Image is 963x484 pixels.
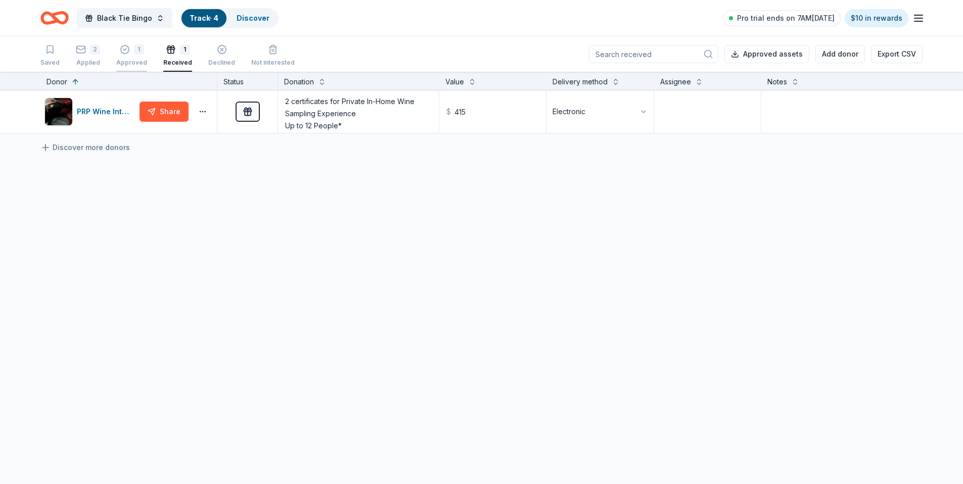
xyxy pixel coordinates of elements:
div: Donation [284,76,314,88]
div: Not interested [251,59,295,67]
span: Pro trial ends on 7AM[DATE] [737,12,835,24]
div: Assignee [660,76,691,88]
a: Discover more donors [40,141,130,154]
button: 1Received [163,40,192,72]
div: Value [445,76,464,88]
div: Donor [47,76,67,88]
div: Status [217,72,278,90]
textarea: 2 certificates for Private In-Home Wine Sampling Experience Up to 12 People* [279,91,438,132]
div: Delivery method [553,76,608,88]
a: Home [40,6,69,30]
button: Track· 4Discover [180,8,279,28]
button: Add donor [815,45,865,63]
button: Declined [208,40,235,72]
button: Approved assets [724,45,809,63]
div: 1 [134,44,144,55]
a: Pro trial ends on 7AM[DATE] [723,10,841,26]
span: Black Tie Bingo [97,12,152,24]
div: Notes [767,76,787,88]
a: Track· 4 [190,14,218,22]
button: 1Approved [116,40,147,72]
button: Export CSV [871,45,923,63]
a: Discover [237,14,269,22]
div: Declined [208,59,235,67]
input: Search received [589,45,718,63]
div: Saved [40,59,60,67]
div: 1 [180,44,190,55]
div: 2 [90,44,100,55]
div: Received [163,59,192,67]
button: 2Applied [76,40,100,72]
div: Applied [76,59,100,67]
button: Share [140,102,189,122]
a: $10 in rewards [845,9,908,27]
div: Approved [116,59,147,67]
button: Saved [40,40,60,72]
button: Not interested [251,40,295,72]
img: Image for PRP Wine International [45,98,72,125]
button: Black Tie Bingo [77,8,172,28]
button: Image for PRP Wine InternationalPRP Wine International [44,98,135,126]
div: PRP Wine International [77,106,135,118]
